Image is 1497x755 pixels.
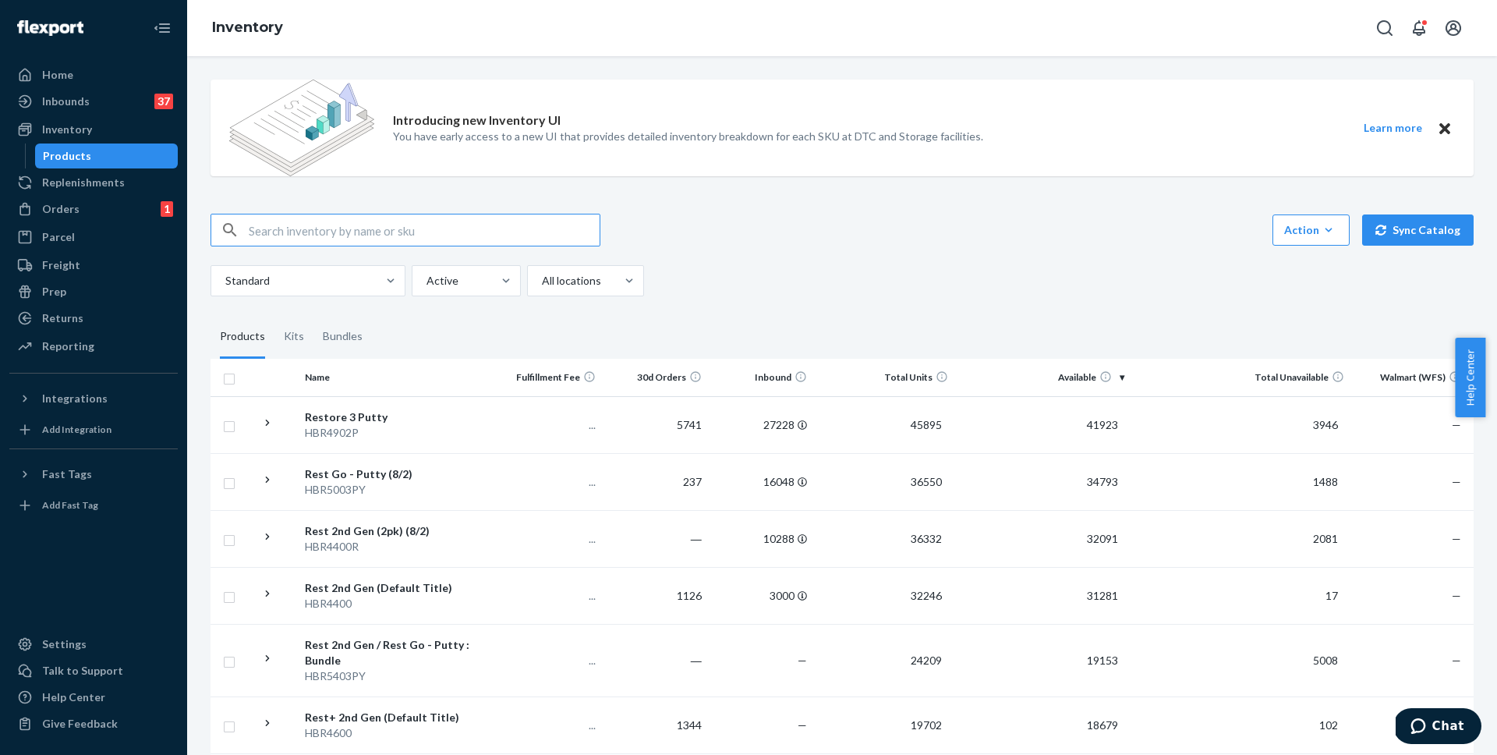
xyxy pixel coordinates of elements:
[305,596,490,611] div: HBR4400
[224,273,225,289] input: Standard
[425,273,426,289] input: Active
[305,668,490,684] div: HBR5403PY
[161,201,173,217] div: 1
[9,279,178,304] a: Prep
[1369,12,1400,44] button: Open Search Box
[1081,532,1124,545] span: 32091
[305,637,490,668] div: Rest 2nd Gen / Rest Go - Putty : Bundle
[1452,654,1461,667] span: —
[249,214,600,246] input: Search inventory by name or sku
[9,170,178,195] a: Replenishments
[503,588,596,604] p: ...
[42,67,73,83] div: Home
[305,482,490,498] div: HBR5003PY
[503,417,596,433] p: ...
[9,632,178,657] a: Settings
[42,94,90,109] div: Inbounds
[602,624,707,697] td: ―
[9,685,178,710] a: Help Center
[42,498,98,512] div: Add Fast Tag
[1403,12,1435,44] button: Open notifications
[305,523,490,539] div: Rest 2nd Gen (2pk) (8/2)
[42,310,83,326] div: Returns
[9,493,178,518] a: Add Fast Tag
[602,359,707,396] th: 30d Orders
[42,284,66,300] div: Prep
[323,315,363,359] div: Bundles
[200,5,296,51] ol: breadcrumbs
[813,359,954,396] th: Total Units
[393,129,983,144] p: You have early access to a new UI that provides detailed inventory breakdown for each SKU at DTC ...
[42,229,75,245] div: Parcel
[220,315,265,359] div: Products
[42,391,108,406] div: Integrations
[42,663,123,679] div: Talk to Support
[1081,589,1124,602] span: 31281
[1081,718,1124,732] span: 18679
[1284,222,1338,238] div: Action
[147,12,178,44] button: Close Navigation
[602,510,707,567] td: ―
[1354,119,1432,138] button: Learn more
[42,257,80,273] div: Freight
[17,20,83,36] img: Flexport logo
[9,62,178,87] a: Home
[602,697,707,753] td: 1344
[1435,119,1455,138] button: Close
[42,716,118,732] div: Give Feedback
[497,359,602,396] th: Fulfillment Fee
[9,711,178,736] button: Give Feedback
[1307,418,1344,431] span: 3946
[42,122,92,137] div: Inventory
[904,589,948,602] span: 32246
[9,386,178,411] button: Integrations
[393,112,561,129] p: Introducing new Inventory UI
[9,197,178,222] a: Orders1
[708,567,813,624] td: 3000
[798,718,807,732] span: —
[305,725,490,741] div: HBR4600
[1452,532,1461,545] span: —
[305,425,490,441] div: HBR4902P
[954,359,1131,396] th: Available
[9,117,178,142] a: Inventory
[305,539,490,555] div: HBR4400R
[904,654,948,667] span: 24209
[503,718,596,733] p: ...
[1272,214,1350,246] button: Action
[1362,214,1474,246] button: Sync Catalog
[35,144,179,168] a: Products
[9,417,178,442] a: Add Integration
[9,334,178,359] a: Reporting
[42,636,87,652] div: Settings
[1350,359,1474,396] th: Walmart (WFS)
[284,315,304,359] div: Kits
[1081,654,1124,667] span: 19153
[540,273,542,289] input: All locations
[305,466,490,482] div: Rest Go - Putty (8/2)
[1131,359,1350,396] th: Total Unavailable
[42,689,105,705] div: Help Center
[904,532,948,545] span: 36332
[42,423,111,436] div: Add Integration
[43,148,91,164] div: Products
[1081,475,1124,488] span: 34793
[42,201,80,217] div: Orders
[1452,475,1461,488] span: —
[1319,589,1344,602] span: 17
[212,19,283,36] a: Inventory
[305,409,490,425] div: Restore 3 Putty
[42,339,94,354] div: Reporting
[9,225,178,250] a: Parcel
[299,359,497,396] th: Name
[1455,338,1485,417] span: Help Center
[229,80,374,176] img: new-reports-banner-icon.82668bd98b6a51aee86340f2a7b77ae3.png
[798,654,807,667] span: —
[42,175,125,190] div: Replenishments
[305,580,490,596] div: Rest 2nd Gen (Default Title)
[305,710,490,725] div: Rest+ 2nd Gen (Default Title)
[9,306,178,331] a: Returns
[154,94,173,109] div: 37
[503,653,596,668] p: ...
